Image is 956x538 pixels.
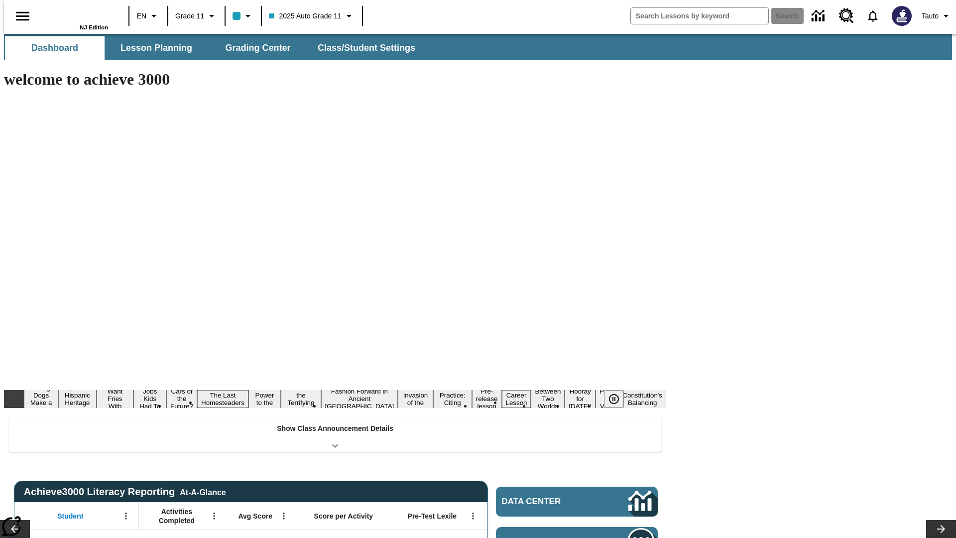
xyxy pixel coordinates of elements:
a: Data Center [806,2,833,30]
div: SubNavbar [4,34,952,60]
button: Slide 3 Do You Want Fries With That? [97,379,134,419]
button: Slide 6 The Last Homesteaders [197,390,248,408]
span: Grade 11 [175,11,204,21]
a: Data Center [496,487,658,517]
a: Home [43,4,108,24]
input: search field [631,8,768,24]
button: Slide 13 Career Lesson [502,390,531,408]
button: Class: 2025 Auto Grade 11, Select your class [265,7,358,25]
span: Student [57,512,83,521]
button: Open Menu [207,509,222,524]
a: Notifications [860,3,886,29]
button: Slide 12 Pre-release lesson [472,386,502,411]
button: Open Menu [466,509,480,524]
button: Select a new avatar [886,3,918,29]
span: Activities Completed [144,507,210,525]
button: Slide 5 Cars of the Future? [166,386,197,411]
button: Grading Center [208,36,308,60]
button: Language: EN, Select a language [132,7,164,25]
button: Slide 15 Hooray for Constitution Day! [565,386,596,411]
a: Resource Center, Will open in new tab [833,2,860,29]
button: Slide 14 Between Two Worlds [531,386,565,411]
button: Open Menu [276,509,291,524]
button: Slide 9 Fashion Forward in Ancient Rome [321,386,398,411]
span: Tauto [922,11,939,21]
div: Pause [604,390,634,408]
button: Open side menu [8,1,37,31]
h1: welcome to achieve 3000 [4,70,666,89]
div: SubNavbar [4,36,424,60]
button: Slide 2 ¡Viva Hispanic Heritage Month! [58,383,97,415]
span: Data Center [502,497,595,507]
div: Show Class Announcement Details [9,417,661,452]
img: Avatar [892,6,912,26]
span: EN [137,11,146,21]
button: Pause [604,390,624,408]
span: NJ Edition [80,24,108,30]
button: Dashboard [5,36,105,60]
button: Slide 16 Point of View [596,386,618,411]
button: Grade: Grade 11, Select a grade [171,7,222,25]
button: Slide 4 Dirty Jobs Kids Had To Do [133,379,166,419]
button: Slide 17 The Constitution's Balancing Act [618,383,666,415]
button: Open Menu [119,509,133,524]
span: Pre-Test Lexile [408,512,457,521]
button: Class/Student Settings [310,36,423,60]
button: Lesson Planning [107,36,206,60]
p: Show Class Announcement Details [277,423,393,434]
span: Avg Score [238,512,272,521]
button: Slide 8 Attack of the Terrifying Tomatoes [281,383,321,415]
span: Score per Activity [314,512,373,521]
button: Slide 11 Mixed Practice: Citing Evidence [433,383,472,415]
button: Slide 7 Solar Power to the People [248,383,281,415]
div: At-A-Glance [180,486,226,497]
span: 2025 Auto Grade 11 [269,11,341,21]
button: Slide 1 Diving Dogs Make a Splash [24,383,58,415]
button: Profile/Settings [918,7,956,25]
button: Class color is light blue. Change class color [229,7,258,25]
button: Lesson carousel, Next [926,520,956,538]
div: Home [43,3,108,30]
span: Achieve3000 Literacy Reporting [24,486,226,498]
button: Slide 10 The Invasion of the Free CD [398,383,433,415]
